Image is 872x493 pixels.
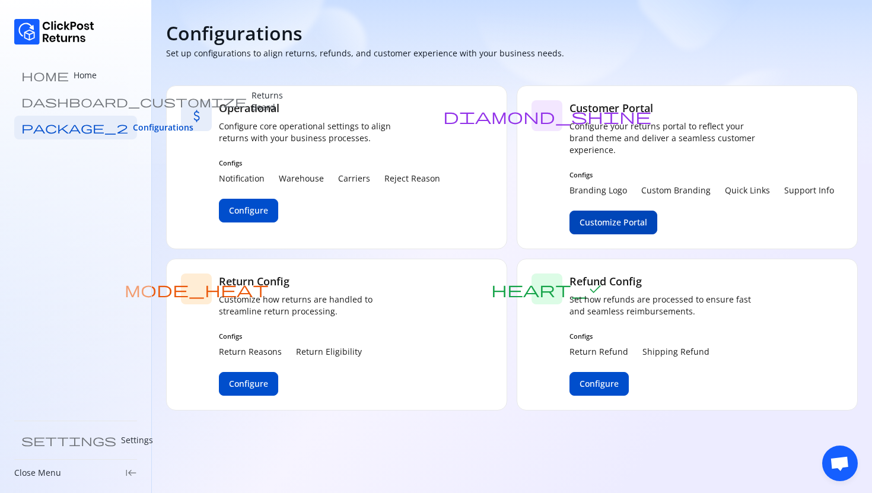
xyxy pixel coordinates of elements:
h5: Refund Config [569,273,759,289]
p: Quick Links [725,185,770,196]
p: Return Eligibility [296,346,362,358]
span: Configs [569,170,834,180]
span: Customize Portal [580,217,647,228]
p: Set up configurations to align returns, refunds, and customer experience with your business needs. [166,47,564,59]
button: Customize Portal [569,211,657,234]
p: Support Info [784,185,834,196]
h5: Customer Portal [569,100,834,116]
div: Open chat [822,446,858,481]
span: Configs [219,158,440,168]
p: Set how refunds are processed to ensure fast and seamless reimbursements. [569,294,759,317]
h5: Return Config [219,273,409,289]
button: Configure [219,372,278,396]
p: Configure core operational settings to align returns with your business processes. [219,120,409,144]
h5: Operational [219,100,440,116]
p: Warehouse [279,173,324,185]
span: dashboard_customize [21,96,247,107]
p: Home [74,69,97,81]
p: Reject Reason [384,173,440,185]
p: Close Menu [14,467,61,479]
img: Logo [14,19,94,44]
a: settings Settings [14,428,137,452]
a: home Home [14,63,137,87]
span: Configs [219,332,409,341]
p: Returns Board [252,90,283,113]
span: settings [21,434,116,446]
span: attach_money [189,108,205,124]
button: Configure [219,199,278,222]
span: package_2 [21,122,128,133]
span: Configure [229,205,268,217]
p: Settings [121,434,153,446]
p: Branding Logo [569,185,627,196]
button: Configure [569,372,629,396]
span: Configure [229,378,268,390]
p: Configure your returns portal to reflect your brand theme and deliver a seamless customer experie... [569,120,759,156]
h4: Configurations [166,21,303,45]
span: heart_check [491,281,603,297]
span: Configurations [133,122,193,133]
span: mode_heat [125,281,269,297]
span: keyboard_tab_rtl [125,467,137,479]
a: dashboard_customize Returns Board [14,90,137,113]
span: home [21,69,69,81]
span: diamond_shine [443,108,651,124]
p: Shipping Refund [642,346,709,358]
span: Configs [569,332,759,341]
p: Carriers [338,173,370,185]
p: Customize how returns are handled to streamline return processing. [219,294,409,317]
p: Custom Branding [641,185,711,196]
p: Return Refund [569,346,628,358]
div: Close Menukeyboard_tab_rtl [14,467,137,479]
span: Configure [580,378,619,390]
a: package_2 Configurations [14,116,137,139]
p: Return Reasons [219,346,282,358]
p: Notification [219,173,265,185]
